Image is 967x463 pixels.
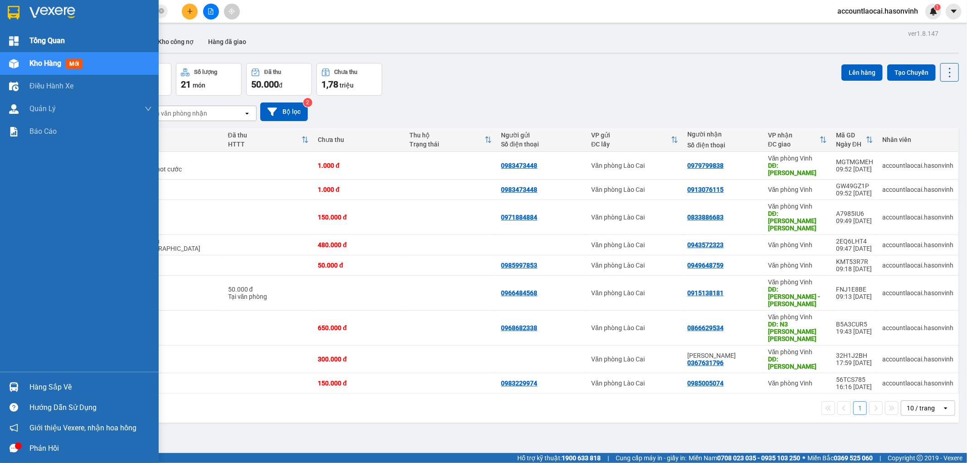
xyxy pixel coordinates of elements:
[689,453,800,463] span: Miền Nam
[882,380,953,387] div: accountlaocai.hasonvinh
[830,5,925,17] span: accountlaocai.hasonvinh
[131,214,219,221] div: 1 tải xanh
[131,293,219,300] div: ck p
[836,293,873,300] div: 09:13 [DATE]
[264,69,281,75] div: Đã thu
[182,4,198,19] button: plus
[318,136,400,143] div: Chưa thu
[251,79,279,90] span: 50.000
[318,380,400,387] div: 150.000 đ
[9,36,19,46] img: dashboard-icon
[950,7,958,15] span: caret-down
[591,380,678,387] div: Văn phòng Lào Cai
[131,245,219,252] div: sa pa
[201,31,253,53] button: Hàng đã giao
[687,352,759,359] div: Chị Nguyệt
[836,286,873,293] div: FNJ1E8BE
[176,63,242,96] button: Số lượng21món
[29,35,65,46] span: Tổng Quan
[882,356,953,363] div: accountlaocai.hasonvinh
[836,141,866,148] div: Ngày ĐH
[841,64,883,81] button: Lên hàng
[929,7,938,15] img: icon-new-feature
[318,324,400,331] div: 650.000 đ
[616,453,686,463] span: Cung cấp máy in - giấy in:
[687,289,724,297] div: 0915138181
[836,217,873,224] div: 09:49 [DATE]
[246,63,312,96] button: Đã thu50.000đ
[687,380,724,387] div: 0985005074
[145,109,207,118] div: Chọn văn phòng nhận
[340,82,354,89] span: triệu
[29,422,136,434] span: Giới thiệu Vexere, nhận hoa hồng
[882,324,953,331] div: accountlaocai.hasonvinh
[907,404,935,413] div: 10 / trang
[224,4,240,19] button: aim
[131,324,219,331] div: 12 thùng
[882,289,953,297] div: accountlaocai.hasonvinh
[193,82,205,89] span: món
[917,455,923,461] span: copyright
[591,141,671,148] div: ĐC lấy
[316,63,382,96] button: Chưa thu1,78 triệu
[29,442,152,455] div: Phản hồi
[836,321,873,328] div: B5A3CUR5
[763,128,831,152] th: Toggle SortBy
[279,82,282,89] span: đ
[591,162,678,169] div: Văn phòng Lào Cai
[591,356,678,363] div: Văn phòng Lào Cai
[145,105,152,112] span: down
[318,186,400,193] div: 1.000 đ
[591,241,678,249] div: Văn phòng Lào Cai
[687,214,724,221] div: 0833886683
[836,238,873,245] div: 2EQ6LHT4
[591,289,678,297] div: Văn phòng Lào Cai
[131,166,219,173] div: bxtt- xe chot cước
[882,186,953,193] div: accountlaocai.hasonvinh
[908,29,938,39] div: ver 1.8.147
[836,352,873,359] div: 32H1J2BH
[834,454,873,462] strong: 0369 525 060
[687,359,724,366] div: 0367631796
[131,262,219,269] div: 1xốp
[501,141,582,148] div: Số điện thoại
[836,383,873,390] div: 16:16 [DATE]
[880,453,881,463] span: |
[836,328,873,335] div: 19:43 [DATE]
[768,313,827,321] div: Văn phòng Vinh
[591,214,678,221] div: Văn phòng Lào Cai
[946,4,962,19] button: caret-down
[882,162,953,169] div: accountlaocai.hasonvinh
[29,80,73,92] span: Điều hành xe
[405,128,496,152] th: Toggle SortBy
[318,214,400,221] div: 150.000 đ
[203,4,219,19] button: file-add
[318,356,400,363] div: 300.000 đ
[687,324,724,331] div: 0866629534
[882,241,953,249] div: accountlaocai.hasonvinh
[768,321,827,342] div: DĐ: N3 chẹt Thanh Hoá
[717,454,800,462] strong: 0708 023 035 - 0935 103 250
[587,128,683,152] th: Toggle SortBy
[882,136,953,143] div: Nhân viên
[9,382,19,392] img: warehouse-icon
[501,186,537,193] div: 0983473448
[768,380,827,387] div: Văn phòng Vinh
[131,141,219,148] div: Ghi chú
[260,102,308,121] button: Bộ lọc
[8,6,19,19] img: logo-vxr
[501,324,537,331] div: 0968682338
[768,356,827,370] div: DĐ: diễn châu
[9,104,19,114] img: warehouse-icon
[882,262,953,269] div: accountlaocai.hasonvinh
[131,238,219,245] div: 160kg rau
[836,182,873,190] div: GW49GZ1P
[562,454,601,462] strong: 1900 633 818
[768,132,820,139] div: VP nhận
[501,289,537,297] div: 0966484568
[807,453,873,463] span: Miền Bắc
[768,348,827,356] div: Văn phòng Vinh
[159,7,164,16] span: close-circle
[29,401,152,414] div: Hướng dẫn sử dụng
[934,4,941,10] sup: 1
